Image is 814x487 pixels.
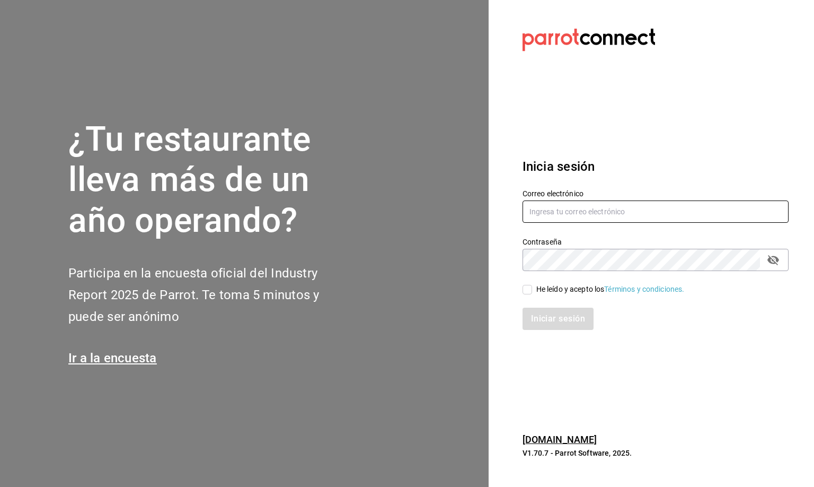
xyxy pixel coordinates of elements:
[68,263,355,327] h2: Participa en la encuesta oficial del Industry Report 2025 de Parrot. Te toma 5 minutos y puede se...
[764,251,782,269] button: passwordField
[523,434,597,445] a: [DOMAIN_NAME]
[523,201,789,223] input: Ingresa tu correo electrónico
[68,119,355,241] h1: ¿Tu restaurante lleva más de un año operando?
[523,157,789,176] h3: Inicia sesión
[68,351,157,366] a: Ir a la encuesta
[523,189,789,197] label: Correo electrónico
[604,285,684,293] a: Términos y condiciones.
[523,448,789,458] p: V1.70.7 - Parrot Software, 2025.
[536,284,685,295] div: He leído y acepto los
[523,238,789,245] label: Contraseña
